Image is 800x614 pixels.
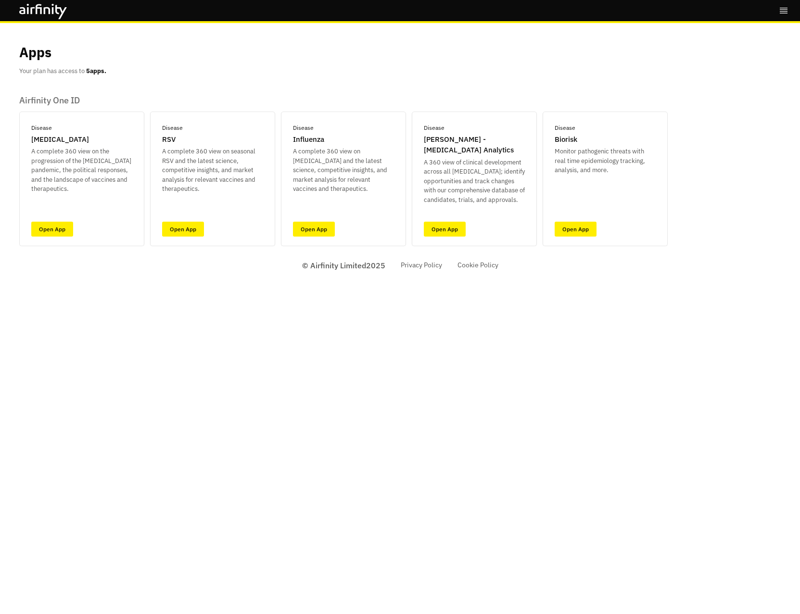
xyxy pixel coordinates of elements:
[19,42,51,63] p: Apps
[31,147,132,194] p: A complete 360 view on the progression of the [MEDICAL_DATA] pandemic, the political responses, a...
[31,222,73,237] a: Open App
[293,222,335,237] a: Open App
[162,147,263,194] p: A complete 360 view on seasonal RSV and the latest science, competitive insights, and market anal...
[31,124,52,132] p: Disease
[293,124,314,132] p: Disease
[424,222,466,237] a: Open App
[19,66,106,76] p: Your plan has access to
[555,222,597,237] a: Open App
[293,147,394,194] p: A complete 360 view on [MEDICAL_DATA] and the latest science, competitive insights, and market an...
[424,134,525,156] p: [PERSON_NAME] - [MEDICAL_DATA] Analytics
[555,124,575,132] p: Disease
[19,95,668,106] p: Airfinity One ID
[162,222,204,237] a: Open App
[555,134,577,145] p: Biorisk
[302,260,385,271] p: © Airfinity Limited 2025
[424,124,444,132] p: Disease
[86,67,106,75] b: 5 apps.
[424,158,525,205] p: A 360 view of clinical development across all [MEDICAL_DATA]; identify opportunities and track ch...
[555,147,656,175] p: Monitor pathogenic threats with real time epidemiology tracking, analysis, and more.
[162,134,176,145] p: RSV
[457,260,498,270] a: Cookie Policy
[31,134,89,145] p: [MEDICAL_DATA]
[162,124,183,132] p: Disease
[293,134,324,145] p: Influenza
[401,260,442,270] a: Privacy Policy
